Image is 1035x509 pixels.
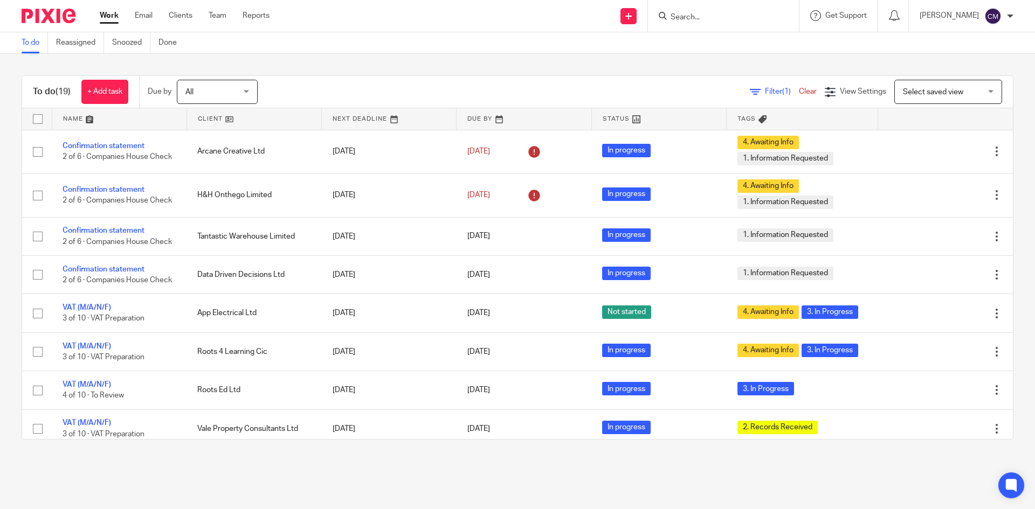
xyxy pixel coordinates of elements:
[737,344,799,357] span: 4. Awaiting Info
[782,88,791,95] span: (1)
[467,191,490,199] span: [DATE]
[187,294,321,332] td: App Electrical Ltd
[737,228,833,242] span: 1. Information Requested
[63,392,124,400] span: 4 of 10 · To Review
[602,344,651,357] span: In progress
[63,343,111,350] a: VAT (M/A/N/F)
[467,386,490,394] span: [DATE]
[63,353,144,361] span: 3 of 10 · VAT Preparation
[243,10,270,21] a: Reports
[765,88,799,95] span: Filter
[322,332,457,371] td: [DATE]
[467,271,490,278] span: [DATE]
[737,267,833,280] span: 1. Information Requested
[802,305,858,319] span: 3. In Progress
[467,148,490,155] span: [DATE]
[63,154,172,161] span: 2 of 6 · Companies House Check
[187,173,321,217] td: H&H Onthego Limited
[984,8,1002,25] img: svg%3E
[920,10,979,21] p: [PERSON_NAME]
[187,371,321,409] td: Roots Ed Ltd
[169,10,192,21] a: Clients
[100,10,119,21] a: Work
[33,86,71,97] h1: To do
[799,88,817,95] a: Clear
[187,130,321,173] td: Arcane Creative Ltd
[602,267,651,280] span: In progress
[187,217,321,255] td: Tantastic Warehouse Limited
[187,332,321,371] td: Roots 4 Learning Cic
[187,409,321,448] td: Vale Property Consultants Ltd
[209,10,226,21] a: Team
[467,348,490,355] span: [DATE]
[602,228,651,242] span: In progress
[802,344,858,357] span: 3. In Progress
[63,419,111,427] a: VAT (M/A/N/F)
[737,152,833,165] span: 1. Information Requested
[63,430,144,438] span: 3 of 10 · VAT Preparation
[322,294,457,332] td: [DATE]
[322,409,457,448] td: [DATE]
[322,371,457,409] td: [DATE]
[840,88,886,95] span: View Settings
[81,80,128,104] a: + Add task
[602,305,651,319] span: Not started
[63,304,111,311] a: VAT (M/A/N/F)
[158,32,185,53] a: Done
[148,86,171,97] p: Due by
[63,238,172,246] span: 2 of 6 · Companies House Check
[670,13,767,23] input: Search
[602,382,651,395] span: In progress
[185,88,194,96] span: All
[737,196,833,209] span: 1. Information Requested
[467,233,490,240] span: [DATE]
[63,197,172,205] span: 2 of 6 · Companies House Check
[322,217,457,255] td: [DATE]
[737,116,756,122] span: Tags
[737,136,799,149] span: 4. Awaiting Info
[63,227,144,234] a: Confirmation statement
[22,9,75,23] img: Pixie
[187,255,321,294] td: Data Driven Decisions Ltd
[63,186,144,193] a: Confirmation statement
[63,142,144,150] a: Confirmation statement
[825,12,867,19] span: Get Support
[63,276,172,284] span: 2 of 6 · Companies House Check
[322,130,457,173] td: [DATE]
[602,421,651,434] span: In progress
[737,382,794,395] span: 3. In Progress
[112,32,150,53] a: Snoozed
[602,187,651,201] span: In progress
[467,309,490,317] span: [DATE]
[602,144,651,157] span: In progress
[322,255,457,294] td: [DATE]
[135,10,153,21] a: Email
[737,421,818,434] span: 2. Records Received
[63,381,111,388] a: VAT (M/A/N/F)
[56,87,71,96] span: (19)
[737,179,799,193] span: 4. Awaiting Info
[22,32,48,53] a: To do
[903,88,963,96] span: Select saved view
[63,315,144,323] span: 3 of 10 · VAT Preparation
[322,173,457,217] td: [DATE]
[56,32,104,53] a: Reassigned
[737,305,799,319] span: 4. Awaiting Info
[467,425,490,433] span: [DATE]
[63,266,144,273] a: Confirmation statement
